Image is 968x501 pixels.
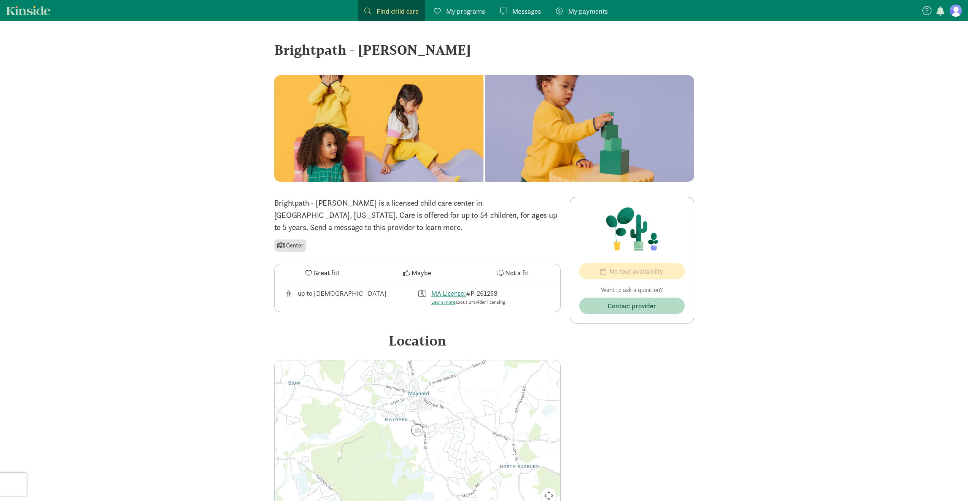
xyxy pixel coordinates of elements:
[6,6,51,15] a: Kinside
[579,285,685,295] p: Want to ask a question?
[377,6,419,16] span: Find child care
[313,268,339,278] span: Great fit!
[607,301,656,311] span: Contact provider
[284,288,418,306] div: Age range for children that this provider cares for
[579,263,685,279] button: No tour availability
[274,40,694,60] div: Brightpath - [PERSON_NAME]
[609,266,663,276] span: No tour availability
[274,239,307,252] li: Center
[274,330,561,351] div: Location
[431,298,507,306] div: about provider licensing.
[431,299,455,305] a: Learn more
[275,264,370,282] button: Great fit!
[417,288,551,306] div: License number
[412,268,431,278] span: Maybe
[465,264,560,282] button: Not a fit
[431,288,507,306] div: #P-261258
[568,6,608,16] span: My payments
[370,264,465,282] button: Maybe
[298,288,386,306] div: up to [DEMOGRAPHIC_DATA]
[431,289,466,298] a: MA License:
[274,197,561,233] p: Brightpath - [PERSON_NAME] is a licensed child care center in [GEOGRAPHIC_DATA], [US_STATE]. Care...
[446,6,485,16] span: My programs
[579,298,685,314] button: Contact provider
[505,268,528,278] span: Not a fit
[512,6,541,16] span: Messages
